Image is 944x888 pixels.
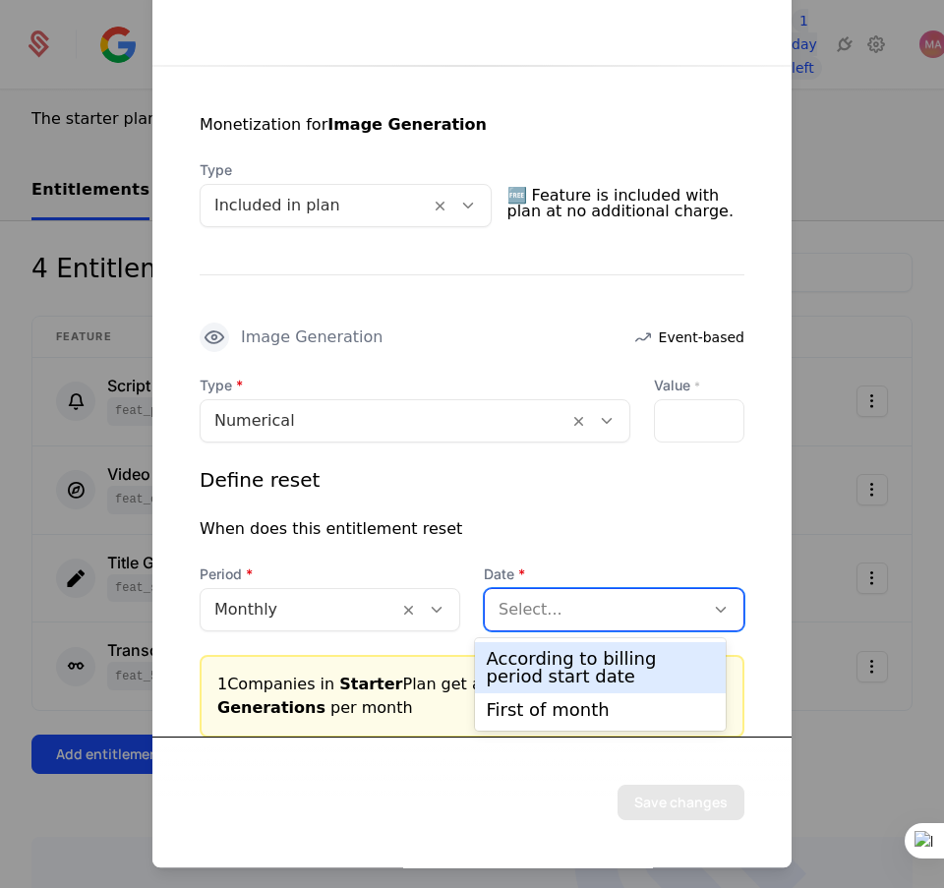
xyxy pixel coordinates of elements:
[327,115,487,134] strong: Image Generation
[200,376,630,395] span: Type
[487,650,715,685] div: According to billing period start date
[487,701,715,719] div: First of month
[200,517,462,541] div: When does this entitlement reset
[217,673,727,720] div: 1 Companies in Plan get access to
[241,329,383,345] div: Image Generation
[200,466,320,494] div: Define reset
[654,376,744,395] label: Value
[200,564,460,584] span: Period
[217,675,628,717] span: per month
[217,675,628,717] span: 50 Image Generations
[618,785,744,820] button: Save changes
[339,675,402,693] span: Starter
[507,180,745,227] span: 🆓 Feature is included with plan at no additional charge.
[484,564,744,584] span: Date
[659,327,744,347] span: Event-based
[200,113,487,137] div: Monetization for
[200,160,492,180] span: Type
